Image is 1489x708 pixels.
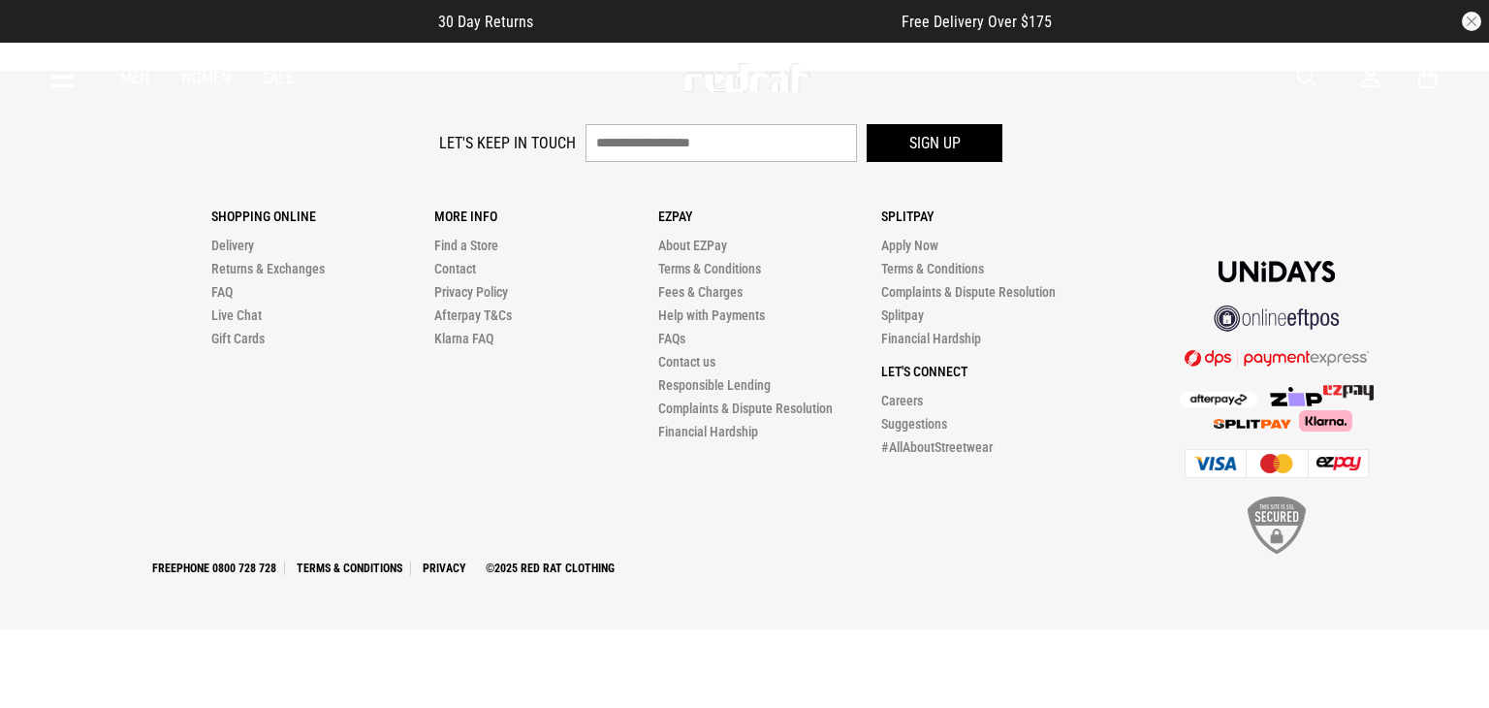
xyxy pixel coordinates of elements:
a: Contact [434,261,476,276]
p: Ezpay [658,209,881,224]
img: Redrat logo [682,63,810,92]
span: Free Delivery Over $175 [902,13,1052,31]
img: Afterpay [1180,392,1257,407]
a: Live Chat [211,307,262,323]
a: Careers [881,393,923,408]
p: More Info [434,209,657,224]
a: Help with Payments [658,307,765,323]
a: Responsible Lending [658,377,771,393]
img: Unidays [1219,261,1335,282]
button: Sign up [867,124,1002,162]
a: Complaints & Dispute Resolution [881,284,1056,300]
a: Contact us [658,354,715,370]
a: FAQs [658,331,685,346]
p: Shopping Online [211,209,434,224]
a: Delivery [211,238,254,253]
a: Privacy [415,562,474,575]
a: Complaints & Dispute Resolution [658,401,833,416]
a: Privacy Policy [434,284,508,300]
img: Splitpay [1323,385,1374,401]
a: About EZPay [658,238,727,253]
a: Terms & Conditions [881,261,984,276]
img: DPS [1185,349,1369,367]
p: Let's Connect [881,364,1104,379]
a: Klarna FAQ [434,331,493,346]
img: Splitpay [1214,419,1291,429]
img: Klarna [1291,410,1352,432]
a: Terms & Conditions [289,562,411,575]
img: online eftpos [1214,306,1340,332]
a: Apply Now [881,238,938,253]
a: Find a Store [434,238,498,253]
a: Sale [262,69,294,87]
a: #AllAboutStreetwear [881,439,993,455]
a: Financial Hardship [881,331,981,346]
label: Let's keep in touch [439,134,576,152]
a: ©2025 Red Rat Clothing [478,562,622,575]
a: Returns & Exchanges [211,261,325,276]
a: Suggestions [881,416,947,432]
a: FAQ [211,284,233,300]
img: Zip [1269,387,1323,406]
a: Splitpay [881,307,924,323]
p: Splitpay [881,209,1104,224]
a: Fees & Charges [658,284,743,300]
a: Financial Hardship [658,424,758,439]
img: Cards [1185,449,1369,478]
iframe: Customer reviews powered by Trustpilot [572,12,863,31]
a: Gift Cards [211,331,265,346]
a: Men [120,69,149,87]
a: Women [180,69,231,87]
a: Terms & Conditions [658,261,761,276]
a: Freephone 0800 728 728 [144,562,285,575]
img: SSL [1248,497,1306,554]
span: 30 Day Returns [438,13,533,31]
a: Afterpay T&Cs [434,307,512,323]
